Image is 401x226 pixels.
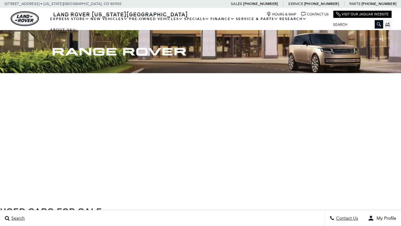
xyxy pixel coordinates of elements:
span: My Profile [374,216,396,221]
button: user-profile-menu [363,210,401,226]
a: Land Rover [US_STATE][GEOGRAPHIC_DATA] [49,10,192,18]
a: [PHONE_NUMBER] [243,1,278,6]
a: New Vehicles [90,13,128,24]
a: Research [279,13,307,24]
a: [PHONE_NUMBER] [362,1,396,6]
a: [PHONE_NUMBER] [304,1,339,6]
span: Parts [349,2,361,6]
a: Hours & Map [267,12,296,17]
input: Search [328,21,383,28]
a: Visit Our Jaguar Website [336,12,389,17]
nav: Main Navigation [49,13,328,35]
span: Sales [231,2,242,6]
a: Service & Parts [235,13,279,24]
a: About Us [49,24,77,35]
span: Land Rover [US_STATE][GEOGRAPHIC_DATA] [53,10,188,18]
span: Search [10,216,25,221]
a: EXPRESS STORE [49,13,90,24]
span: Contact Us [335,216,358,221]
a: [STREET_ADDRESS] • [US_STATE][GEOGRAPHIC_DATA], CO 80905 [5,2,122,6]
a: Finance [210,13,235,24]
a: land-rover [11,11,39,26]
a: Pre-Owned Vehicles [128,13,184,24]
a: Contact Us [301,12,329,17]
a: Specials [184,13,210,24]
span: Service [288,2,303,6]
img: Land Rover [11,11,39,26]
